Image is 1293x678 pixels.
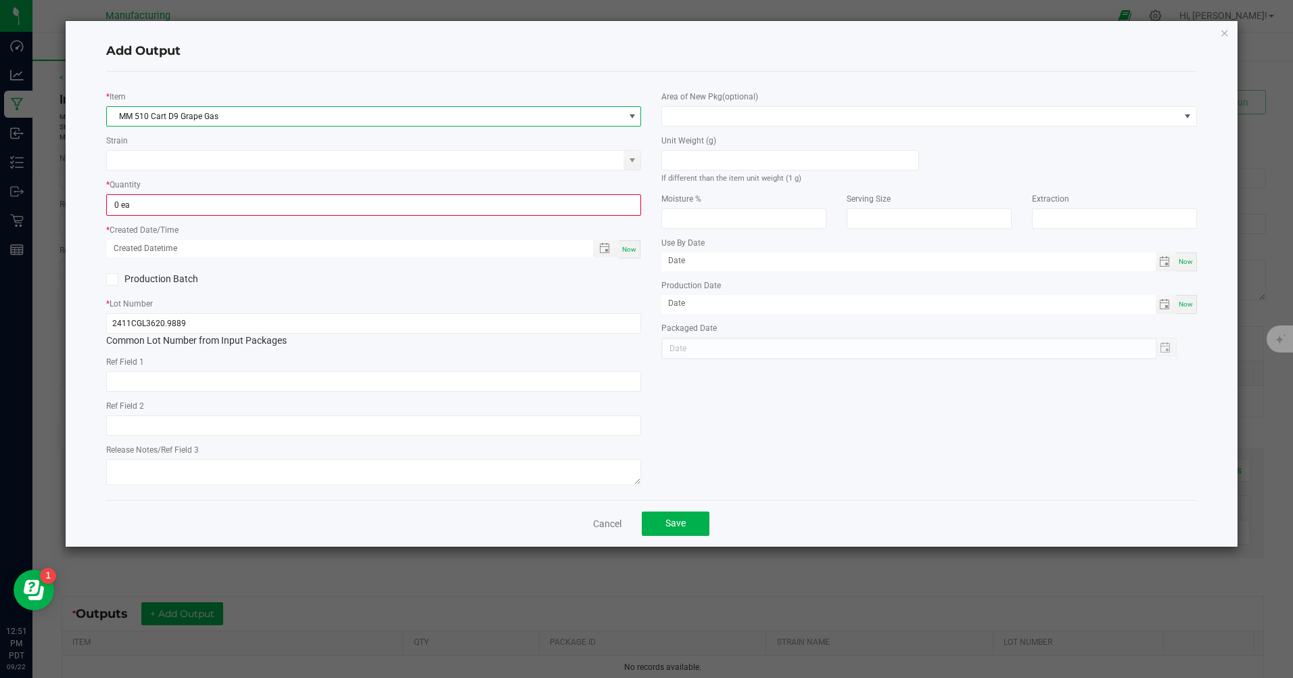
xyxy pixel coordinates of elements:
label: Created Date/Time [110,224,179,236]
button: Save [642,512,709,536]
iframe: Resource center unread badge [40,568,56,584]
label: Strain [106,135,128,147]
input: Created Datetime [107,240,578,257]
span: Save [665,518,686,528]
span: Toggle calendar [1156,295,1175,314]
label: Release Notes/Ref Field 3 [106,444,199,456]
iframe: Resource center [14,570,54,610]
input: Date [661,252,1155,269]
label: Production Date [661,279,721,292]
label: Production Batch [106,272,364,286]
label: Use By Date [661,237,705,249]
span: Toggle calendar [1156,252,1175,271]
small: If different than the item unit weight (1 g) [661,174,801,183]
label: Ref Field 2 [106,400,144,412]
label: Moisture % [661,193,701,205]
a: Cancel [593,517,621,530]
input: Date [661,295,1155,312]
h4: Add Output [106,43,1196,60]
span: (optional) [722,92,758,101]
span: Now [1179,300,1193,308]
label: Unit Weight (g) [661,135,716,147]
div: Common Lot Number from Input Packages [106,313,641,348]
span: Toggle popup [593,240,619,257]
span: MM 510 Cart D9 Grape Gas [107,107,624,126]
label: Ref Field 1 [106,356,144,368]
label: Serving Size [847,193,891,205]
label: Extraction [1032,193,1069,205]
label: Area of New Pkg [661,91,758,103]
label: Quantity [110,179,141,191]
label: Packaged Date [661,322,717,334]
label: Item [110,91,126,103]
span: Now [1179,258,1193,265]
label: Lot Number [110,298,153,310]
span: Now [622,246,636,253]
